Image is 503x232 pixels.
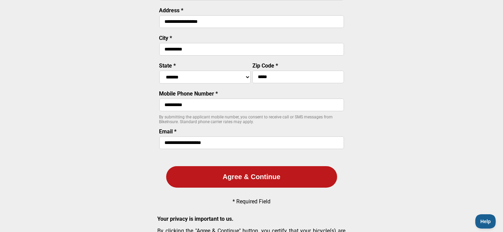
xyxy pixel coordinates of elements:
[158,216,234,222] strong: Your privacy is important to us.
[159,62,176,69] label: State *
[159,90,218,97] label: Mobile Phone Number *
[159,35,172,41] label: City *
[159,7,184,14] label: Address *
[475,214,496,229] iframe: Toggle Customer Support
[159,128,177,135] label: Email *
[159,115,344,124] p: By submitting the applicant mobile number, you consent to receive call or SMS messages from BikeI...
[252,62,278,69] label: Zip Code *
[233,198,270,205] p: * Required Field
[166,166,337,188] button: Agree & Continue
